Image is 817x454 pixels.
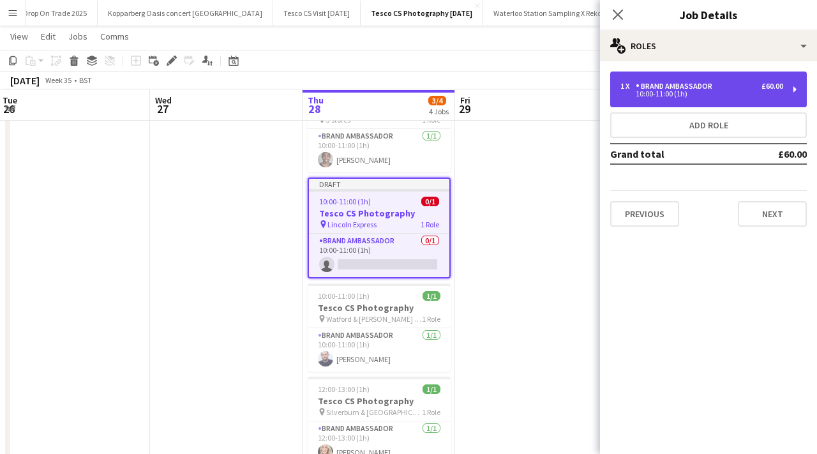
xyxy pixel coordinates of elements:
td: Grand total [610,144,738,164]
span: Wed [155,95,172,106]
button: Next [738,201,807,227]
span: 10:00-11:00 (1h) [318,291,370,301]
div: [DATE] [10,74,40,87]
span: Thu [308,95,324,106]
h3: Tesco CS Photography [308,395,451,407]
app-card-role: Brand Ambassador1/110:00-11:00 (1h)[PERSON_NAME] [308,328,451,372]
span: 1 Role [421,220,439,229]
td: £60.00 [738,144,807,164]
span: 1 Role [422,407,440,417]
span: Fri [460,95,470,106]
div: Roles [600,31,817,61]
span: 29 [458,102,470,116]
app-job-card: Draft10:00-11:00 (1h)0/1Tesco CS Photography Lincoln Express1 RoleBrand Ambassador0/110:00-11:00 ... [308,178,451,278]
app-job-card: 10:00-11:00 (1h)1/1Tesco CS Photography Watford & [PERSON_NAME] & Southgate Rd Express1 RoleBrand... [308,284,451,372]
button: Previous [610,201,679,227]
button: Tesco CS Visit [DATE] [273,1,361,26]
a: View [5,28,33,45]
span: View [10,31,28,42]
span: Week 35 [42,75,74,85]
span: 3/4 [428,96,446,105]
span: Comms [100,31,129,42]
span: 28 [306,102,324,116]
span: 27 [153,102,172,116]
div: Brand Ambassador [636,82,717,91]
div: £60.00 [761,82,783,91]
div: 10:00-11:00 (1h) [620,91,783,97]
span: 1/1 [423,291,440,301]
div: 4 Jobs [429,107,449,116]
h3: Tesco CS Photography [309,208,449,219]
div: BST [79,75,92,85]
a: Edit [36,28,61,45]
span: 0/1 [421,197,439,206]
button: Tesco CS Photography [DATE] [361,1,483,26]
span: Watford & [PERSON_NAME] & Southgate Rd Express [326,314,422,324]
div: 1 x [620,82,636,91]
span: Edit [41,31,56,42]
h3: Job Details [600,6,817,23]
span: Jobs [68,31,87,42]
span: Lincoln Express [327,220,377,229]
a: Jobs [63,28,93,45]
app-card-role: Brand Ambassador0/110:00-11:00 (1h) [309,234,449,277]
app-card-role: Brand Ambassador1/110:00-11:00 (1h)[PERSON_NAME] [308,129,451,172]
span: 1 Role [422,314,440,324]
span: 10:00-11:00 (1h) [319,197,371,206]
button: Kopparberg Oasis concert [GEOGRAPHIC_DATA] [98,1,273,26]
button: Waterloo Station Sampling X Rekorderlig [483,1,633,26]
span: 1/1 [423,384,440,394]
span: 12:00-13:00 (1h) [318,384,370,394]
span: Silverburn & [GEOGRAPHIC_DATA] [326,407,422,417]
span: Tue [3,95,17,106]
span: 26 [1,102,17,116]
app-job-card: 10:00-11:00 (1h)1/1Tesco CS Photography 3 stores1 RoleBrand Ambassador1/110:00-11:00 (1h)[PERSON_... [308,84,451,172]
button: Add role [610,112,807,138]
h3: Tesco CS Photography [308,302,451,314]
a: Comms [95,28,134,45]
div: Draft [309,179,449,189]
